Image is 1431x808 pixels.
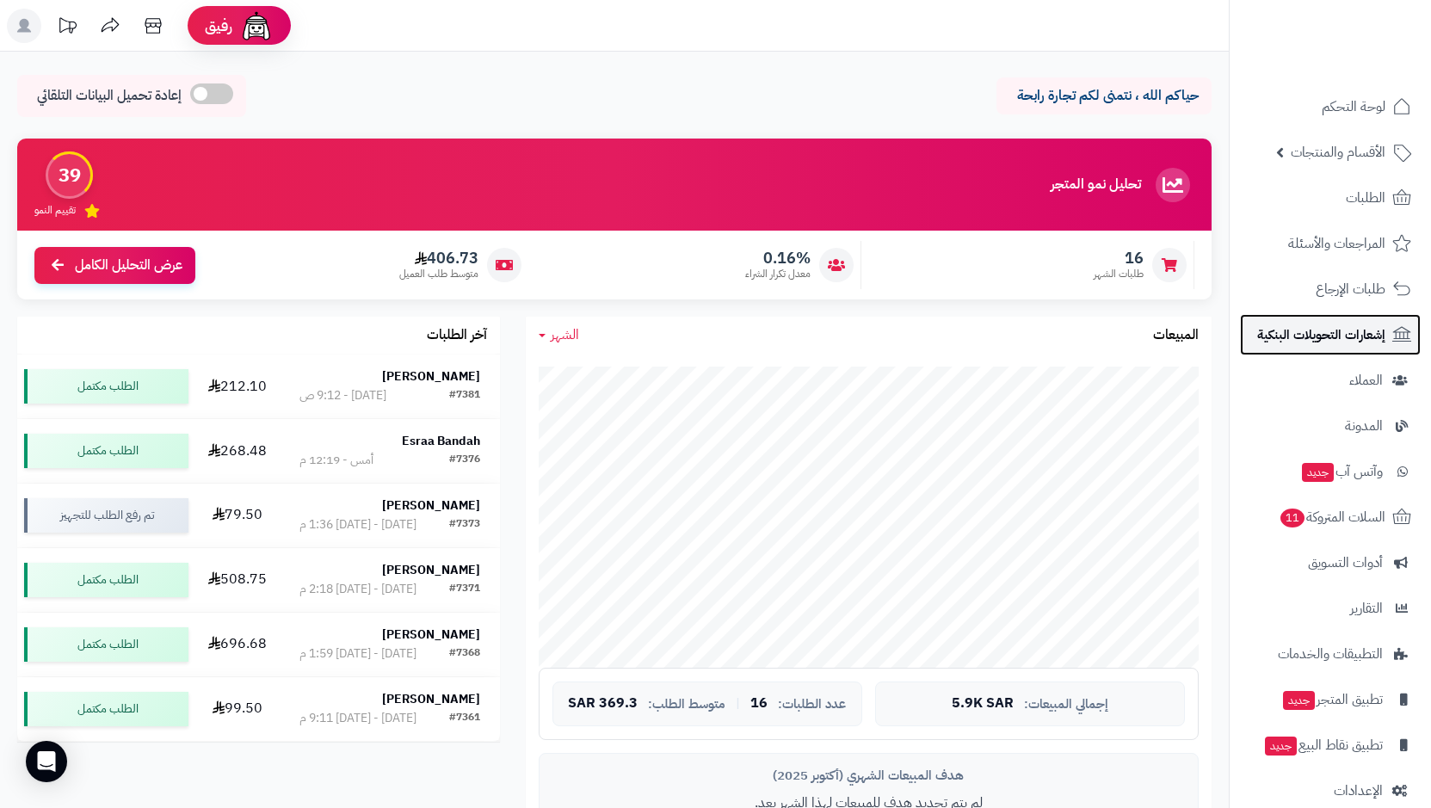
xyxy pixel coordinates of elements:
div: الطلب مكتمل [24,692,188,726]
a: وآتس آبجديد [1240,451,1421,492]
span: المراجعات والأسئلة [1288,231,1385,256]
h3: آخر الطلبات [427,328,487,343]
span: لوحة التحكم [1322,95,1385,119]
strong: [PERSON_NAME] [382,561,480,579]
td: 508.75 [195,548,281,612]
a: طلبات الإرجاع [1240,268,1421,310]
span: 11 [1280,509,1305,528]
span: 0.16% [745,249,811,268]
div: [DATE] - [DATE] 1:59 م [299,645,416,663]
span: تقييم النمو [34,203,76,218]
span: إشعارات التحويلات البنكية [1257,323,1385,347]
td: 99.50 [195,677,281,741]
div: الطلب مكتمل [24,627,188,662]
span: 406.73 [399,249,478,268]
span: معدل تكرار الشراء [745,267,811,281]
strong: [PERSON_NAME] [382,626,480,644]
a: المدونة [1240,405,1421,447]
a: السلات المتروكة11 [1240,497,1421,538]
a: المراجعات والأسئلة [1240,223,1421,264]
span: إعادة تحميل البيانات التلقائي [37,86,182,106]
td: 79.50 [195,484,281,547]
div: الطلب مكتمل [24,434,188,468]
span: الأقسام والمنتجات [1291,140,1385,164]
span: جديد [1265,737,1297,756]
a: الطلبات [1240,177,1421,219]
a: تطبيق نقاط البيعجديد [1240,725,1421,766]
span: متوسط الطلب: [648,697,725,712]
span: إجمالي المبيعات: [1024,697,1108,712]
div: أمس - 12:19 م [299,452,373,469]
a: العملاء [1240,360,1421,401]
span: 16 [750,696,768,712]
div: هدف المبيعات الشهري (أكتوبر 2025) [552,767,1185,785]
div: #7368 [449,645,480,663]
div: تم رفع الطلب للتجهيز [24,498,188,533]
a: التطبيقات والخدمات [1240,633,1421,675]
img: logo-2.png [1314,39,1415,75]
div: [DATE] - [DATE] 2:18 م [299,581,416,598]
span: المدونة [1345,414,1383,438]
span: متوسط طلب العميل [399,267,478,281]
a: عرض التحليل الكامل [34,247,195,284]
span: الإعدادات [1334,779,1383,803]
a: إشعارات التحويلات البنكية [1240,314,1421,355]
a: تحديثات المنصة [46,9,89,47]
span: الشهر [551,324,579,345]
span: 5.9K SAR [952,696,1014,712]
span: 16 [1094,249,1144,268]
strong: [PERSON_NAME] [382,690,480,708]
a: لوحة التحكم [1240,86,1421,127]
td: 212.10 [195,355,281,418]
span: الطلبات [1346,186,1385,210]
span: طلبات الإرجاع [1316,277,1385,301]
strong: [PERSON_NAME] [382,367,480,385]
div: #7381 [449,387,480,404]
span: السلات المتروكة [1279,505,1385,529]
h3: المبيعات [1153,328,1199,343]
a: تطبيق المتجرجديد [1240,679,1421,720]
div: [DATE] - 9:12 ص [299,387,386,404]
strong: Esraa Bandah [402,432,480,450]
span: أدوات التسويق [1308,551,1383,575]
div: #7361 [449,710,480,727]
span: عدد الطلبات: [778,697,846,712]
span: العملاء [1349,368,1383,392]
span: | [736,697,740,710]
strong: [PERSON_NAME] [382,497,480,515]
div: #7373 [449,516,480,534]
span: طلبات الشهر [1094,267,1144,281]
span: التطبيقات والخدمات [1278,642,1383,666]
a: أدوات التسويق [1240,542,1421,583]
td: 696.68 [195,613,281,676]
td: 268.48 [195,419,281,483]
a: التقارير [1240,588,1421,629]
span: جديد [1302,463,1334,482]
p: حياكم الله ، نتمنى لكم تجارة رابحة [1009,86,1199,106]
div: الطلب مكتمل [24,369,188,404]
span: 369.3 SAR [568,696,638,712]
div: #7371 [449,581,480,598]
span: عرض التحليل الكامل [75,256,182,275]
div: Open Intercom Messenger [26,741,67,782]
div: [DATE] - [DATE] 9:11 م [299,710,416,727]
div: الطلب مكتمل [24,563,188,597]
span: رفيق [205,15,232,36]
a: الشهر [539,325,579,345]
h3: تحليل نمو المتجر [1051,177,1141,193]
span: التقارير [1350,596,1383,620]
div: #7376 [449,452,480,469]
span: تطبيق نقاط البيع [1263,733,1383,757]
img: ai-face.png [239,9,274,43]
div: [DATE] - [DATE] 1:36 م [299,516,416,534]
span: جديد [1283,691,1315,710]
span: تطبيق المتجر [1281,688,1383,712]
span: وآتس آب [1300,460,1383,484]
